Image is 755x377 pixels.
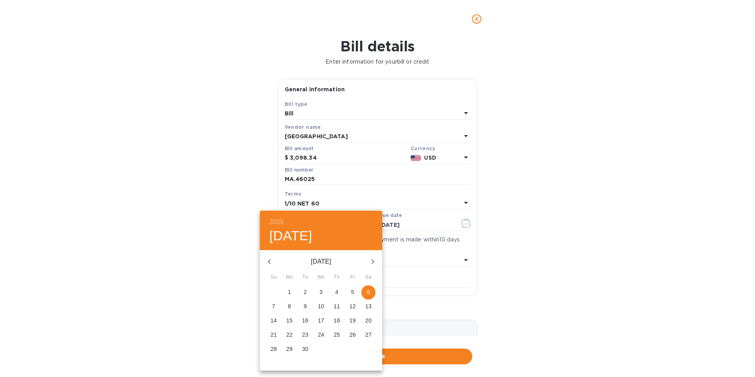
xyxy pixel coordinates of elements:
[365,302,372,310] p: 13
[286,345,293,353] p: 29
[346,300,360,314] button: 12
[334,331,340,339] p: 25
[330,300,344,314] button: 11
[269,228,312,244] button: [DATE]
[282,342,297,356] button: 29
[282,300,297,314] button: 8
[365,331,372,339] p: 27
[346,285,360,300] button: 5
[270,331,277,339] p: 21
[286,317,293,324] p: 15
[349,331,356,339] p: 26
[314,285,328,300] button: 3
[334,302,340,310] p: 11
[282,285,297,300] button: 1
[314,273,328,281] span: We
[361,328,376,342] button: 27
[302,317,308,324] p: 16
[282,328,297,342] button: 22
[267,328,281,342] button: 21
[330,273,344,281] span: Th
[349,317,356,324] p: 19
[349,302,356,310] p: 12
[267,300,281,314] button: 7
[361,285,376,300] button: 6
[330,314,344,328] button: 18
[298,300,312,314] button: 9
[288,302,291,310] p: 8
[298,342,312,356] button: 30
[298,273,312,281] span: Tu
[330,285,344,300] button: 4
[270,317,277,324] p: 14
[302,345,308,353] p: 30
[361,273,376,281] span: Sa
[288,288,291,296] p: 1
[314,328,328,342] button: 24
[286,331,293,339] p: 22
[330,328,344,342] button: 25
[319,288,323,296] p: 3
[304,302,307,310] p: 9
[314,300,328,314] button: 10
[279,257,363,266] p: [DATE]
[346,273,360,281] span: Fr
[298,328,312,342] button: 23
[267,342,281,356] button: 28
[346,328,360,342] button: 26
[361,314,376,328] button: 20
[267,273,281,281] span: Su
[367,288,370,296] p: 6
[346,314,360,328] button: 19
[298,314,312,328] button: 16
[318,317,324,324] p: 17
[365,317,372,324] p: 20
[282,273,297,281] span: Mo
[282,314,297,328] button: 15
[318,331,324,339] p: 24
[314,314,328,328] button: 17
[302,331,308,339] p: 23
[269,217,284,228] button: 2025
[334,317,340,324] p: 18
[270,345,277,353] p: 28
[304,288,307,296] p: 2
[318,302,324,310] p: 10
[351,288,354,296] p: 5
[335,288,338,296] p: 4
[361,300,376,314] button: 13
[272,302,275,310] p: 7
[298,285,312,300] button: 2
[267,314,281,328] button: 14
